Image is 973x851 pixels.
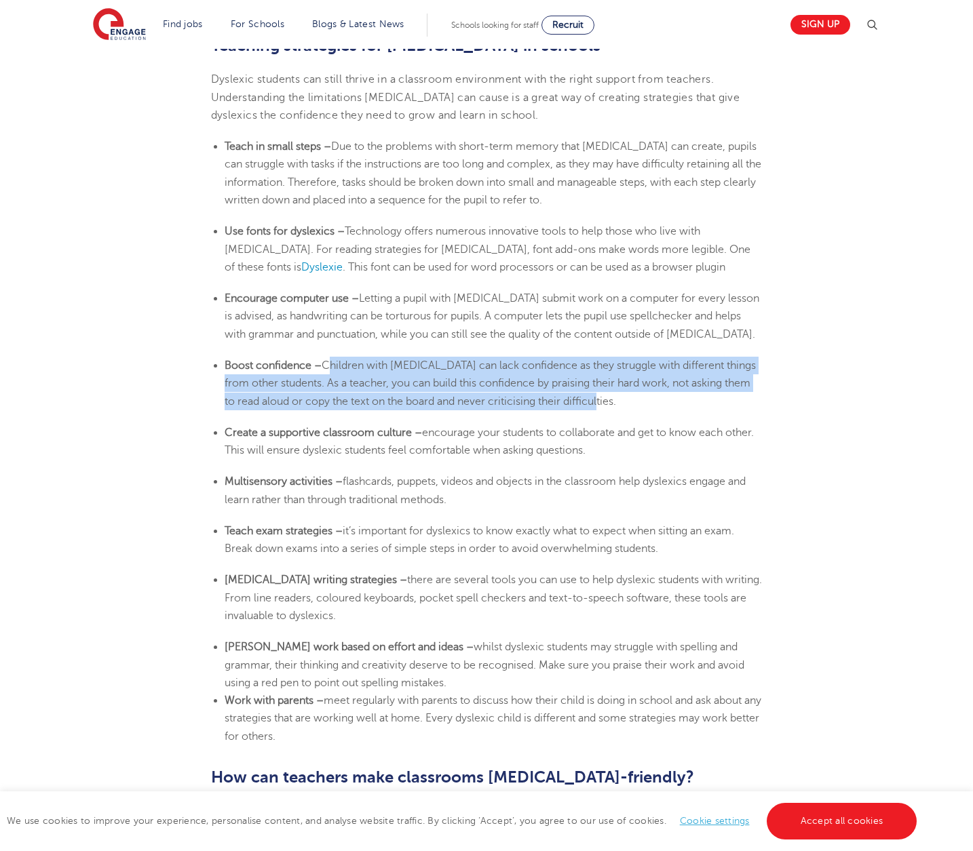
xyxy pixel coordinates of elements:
a: For Schools [231,19,284,29]
span: whilst dyslexic students may struggle with spelling and grammar, their thinking and creativity de... [225,641,744,689]
span: Dyslexic students can still thrive in a classroom environment with the right support from teacher... [211,73,740,121]
a: Dyslexie [301,261,343,273]
a: Sign up [790,15,850,35]
b: – [351,292,359,304]
b: [MEDICAL_DATA] writing strategies – [225,574,407,586]
b: Boost confidence – [225,359,322,372]
img: Engage Education [93,8,146,42]
b: Work with parents – [225,694,324,707]
span: there are several tools you can use to help dyslexic students with writing. From line readers, co... [225,574,762,622]
b: Use fonts for dyslexics – [225,225,345,237]
span: . This font can be used for word processors or can be used as a browser plugin [343,261,725,273]
a: Cookie settings [680,816,750,826]
span: it’s important for dyslexics to know exactly what to expect when sitting an exam. Break down exam... [225,525,734,555]
a: Blogs & Latest News [312,19,404,29]
b: Teach exam strategies – [225,525,343,537]
span: Technology offers numerous innovative tools to help those who live with [MEDICAL_DATA]. For readi... [225,225,750,273]
span: Due to the problems with short-term memory that [MEDICAL_DATA] can create, pupils can struggle wi... [225,140,761,206]
span: flashcards, puppets, videos and objects in the classroom help dyslexics engage and learn rather t... [225,475,746,505]
b: Encourage computer use [225,292,349,304]
span: Schools looking for staff [451,20,539,30]
a: Recruit [541,16,594,35]
span: encourage your students to collaborate and get to know each other. This will ensure dyslexic stud... [225,427,754,456]
b: Multisensory activities – [225,475,343,488]
span: Letting a pupil with [MEDICAL_DATA] submit work on a computer for every lesson is advised, as han... [225,292,759,340]
span: Children with [MEDICAL_DATA] can lack confidence as they struggle with different things from othe... [225,359,756,408]
b: Teach in small steps – [225,140,331,153]
span: Recruit [552,20,584,30]
a: Find jobs [163,19,203,29]
span: meet regularly with parents to discuss how their child is doing in school and ask about any strat... [225,694,761,743]
span: We use cookies to improve your experience, personalise content, and analyse website traffic. By c... [7,816,920,826]
b: [PERSON_NAME] work based on effort and ideas – [225,641,474,653]
a: Accept all cookies [767,803,917,839]
b: How can teachers make classrooms [MEDICAL_DATA]-friendly? [211,768,694,787]
b: Create a supportive classroom culture – [225,427,422,439]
